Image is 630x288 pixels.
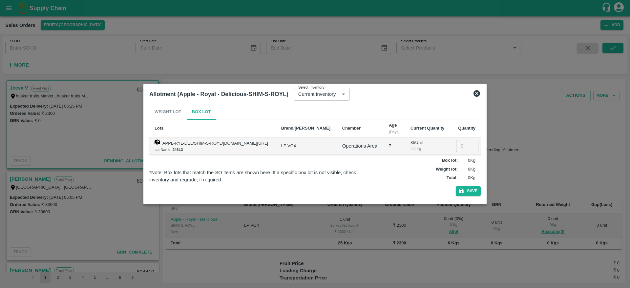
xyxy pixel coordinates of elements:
div: 25 / Kg [410,146,445,152]
div: Operations Area [342,142,378,150]
b: 246L3 [173,148,183,152]
b: Chamber [342,126,361,131]
div: (Days) [389,129,400,135]
b: Lots [155,126,163,131]
label: Total : [447,175,458,181]
td: LP VG4 [276,137,337,155]
b: Current Quantity [410,126,444,131]
div: Lot Name - [155,147,271,153]
td: 85 Unit [405,137,451,155]
p: 0 Kg [459,157,475,164]
td: APPL-RYL-DEL/SHIM-S-ROYL/[DOMAIN_NAME][URL] [149,137,276,155]
input: 0 [456,140,478,152]
p: Current Inventory [298,91,336,98]
img: box [155,139,160,145]
button: Save [456,186,481,196]
label: Weight lot : [436,166,458,173]
button: Box Lot [187,104,216,120]
label: Box lot : [442,157,458,164]
td: 7 [384,137,405,155]
p: 0 Kg [459,166,475,173]
b: Allotment (Apple - Royal - Delicious-SHIM-S-ROYL) [149,91,288,97]
b: Brand/[PERSON_NAME] [281,126,330,131]
b: Age [389,123,397,128]
p: 0 Kg [459,175,475,181]
div: *Note: Box lots that match the SO items are shown here. If a specific box lot is not visible, che... [149,169,370,184]
b: Quantity [458,126,475,131]
label: Select Inventory [298,85,325,90]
